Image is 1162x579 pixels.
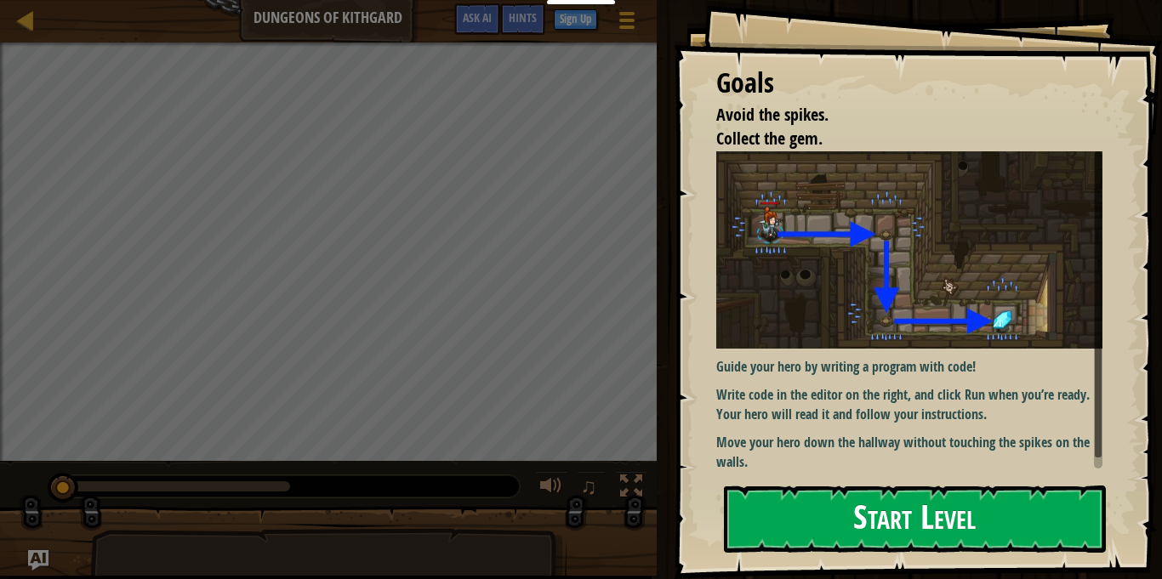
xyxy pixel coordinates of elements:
button: Show game menu [606,3,648,43]
div: Goals [716,64,1102,103]
span: ♫ [580,474,597,499]
img: Dungeons of kithgard [716,151,1102,349]
span: Ask AI [463,9,492,26]
p: Move your hero down the hallway without touching the spikes on the walls. [716,433,1102,472]
button: Start Level [724,485,1106,553]
button: ♫ [577,471,606,506]
p: Write code in the editor on the right, and click Run when you’re ready. Your hero will read it an... [716,385,1102,424]
span: Avoid the spikes. [716,103,829,126]
span: Hints [509,9,537,26]
li: Avoid the spikes. [695,103,1098,128]
span: Collect the gem. [716,127,823,150]
button: Adjust volume [534,471,568,506]
button: Toggle fullscreen [614,471,648,506]
button: Sign Up [554,9,597,30]
button: Ask AI [28,550,48,570]
li: Collect the gem. [695,127,1098,151]
p: Guide your hero by writing a program with code! [716,357,1102,377]
button: Ask AI [454,3,500,35]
